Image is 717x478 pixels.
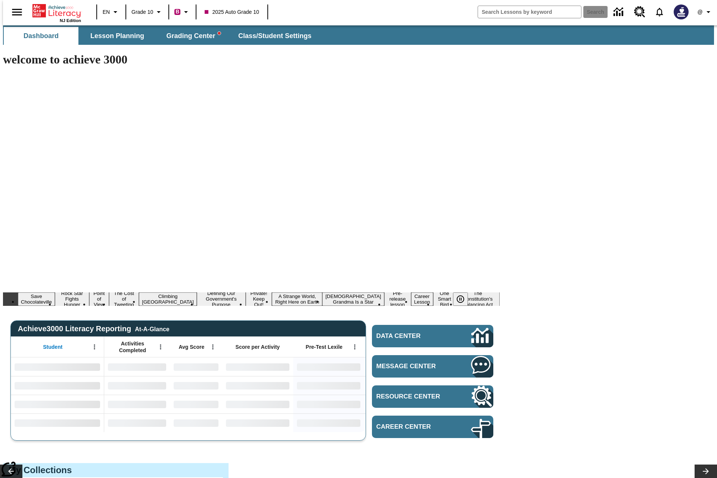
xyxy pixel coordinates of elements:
[89,289,109,308] button: Slide 3 Point of View
[674,4,689,19] img: Avatar
[433,289,456,308] button: Slide 12 One Smart Bird
[376,363,449,370] span: Message Center
[238,32,311,40] span: Class/Student Settings
[376,423,449,431] span: Career Center
[697,8,702,16] span: @
[207,341,218,353] button: Open Menu
[24,32,59,40] span: Dashboard
[376,393,449,400] span: Resource Center
[3,27,318,45] div: SubNavbar
[104,357,170,376] div: No Data,
[156,27,231,45] button: Grading Center
[18,325,170,333] span: Achieve3000 Literacy Reporting
[3,25,714,45] div: SubNavbar
[695,465,717,478] button: Lesson carousel, Next
[108,340,157,354] span: Activities Completed
[384,289,411,308] button: Slide 10 Pre-release lesson
[103,8,110,16] span: EN
[453,292,468,306] button: Pause
[18,292,55,306] button: Slide 1 Save Chocolateville
[104,376,170,395] div: No Data,
[170,376,222,395] div: No Data,
[236,344,280,350] span: Score per Activity
[411,292,433,306] button: Slide 11 Career Lesson
[80,27,155,45] button: Lesson Planning
[9,465,223,475] h3: My Collections
[135,325,169,333] div: At-A-Glance
[376,332,446,340] span: Data Center
[170,357,222,376] div: No Data,
[372,416,493,438] a: Career Center
[4,27,78,45] button: Dashboard
[139,292,197,306] button: Slide 5 Climbing Mount Tai
[669,2,693,22] button: Select a new avatar
[179,344,204,350] span: Avg Score
[166,32,220,40] span: Grading Center
[246,289,272,308] button: Slide 7 Private! Keep Out!
[272,292,322,306] button: Slide 8 A Strange World, Right Here on Earth
[693,5,717,19] button: Profile/Settings
[131,8,153,16] span: Grade 10
[128,5,166,19] button: Grade: Grade 10, Select a grade
[609,2,630,22] a: Data Center
[104,413,170,432] div: No Data,
[43,344,62,350] span: Student
[32,3,81,23] div: Home
[109,289,139,308] button: Slide 4 The Cost of Tweeting
[6,1,28,23] button: Open side menu
[170,413,222,432] div: No Data,
[306,344,343,350] span: Pre-Test Lexile
[650,2,669,22] a: Notifications
[322,292,384,306] button: Slide 9 South Korean Grandma Is a Star
[372,385,493,408] a: Resource Center, Will open in new tab
[478,6,581,18] input: search field
[372,325,493,347] a: Data Center
[630,2,650,22] a: Resource Center, Will open in new tab
[104,395,170,413] div: No Data,
[453,292,475,306] div: Pause
[372,355,493,378] a: Message Center
[218,32,221,35] svg: writing assistant alert
[89,341,100,353] button: Open Menu
[55,289,89,308] button: Slide 2 Rock Star Fights Hunger
[197,289,246,308] button: Slide 6 Defining Our Government's Purpose
[60,18,81,23] span: NJ Edition
[456,289,500,308] button: Slide 13 The Constitution's Balancing Act
[205,8,259,16] span: 2025 Auto Grade 10
[349,341,360,353] button: Open Menu
[155,341,166,353] button: Open Menu
[99,5,123,19] button: Language: EN, Select a language
[176,7,179,16] span: B
[232,27,317,45] button: Class/Student Settings
[170,395,222,413] div: No Data,
[171,5,193,19] button: Boost Class color is violet red. Change class color
[90,32,144,40] span: Lesson Planning
[32,3,81,18] a: Home
[3,53,500,66] h1: welcome to achieve 3000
